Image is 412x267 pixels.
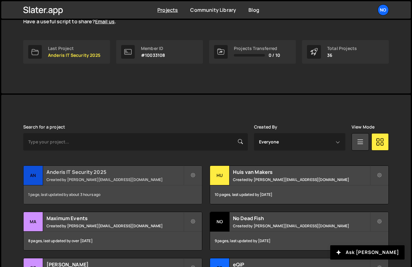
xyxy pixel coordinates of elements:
[141,46,165,51] div: Member ID
[23,165,202,204] a: An Anderis IT Security 2025 Created by [PERSON_NAME][EMAIL_ADDRESS][DOMAIN_NAME] 1 page, last upd...
[378,4,389,16] a: No
[23,212,202,251] a: Ma Maximum Events Created by [PERSON_NAME][EMAIL_ADDRESS][DOMAIN_NAME] 8 pages, last updated by o...
[210,166,230,185] div: Hu
[248,7,259,13] a: Blog
[210,212,230,232] div: No
[327,46,357,51] div: Total Projects
[141,53,165,58] p: #10033108
[210,212,389,251] a: No No Dead Fish Created by [PERSON_NAME][EMAIL_ADDRESS][DOMAIN_NAME] 9 pages, last updated by [DATE]
[254,124,278,129] label: Created By
[233,215,370,222] h2: No Dead Fish
[269,53,280,58] span: 0 / 10
[24,212,43,232] div: Ma
[23,124,65,129] label: Search for a project
[234,46,280,51] div: Projects Transferred
[95,18,115,25] a: Email us
[46,177,183,182] small: Created by [PERSON_NAME][EMAIL_ADDRESS][DOMAIN_NAME]
[210,185,388,204] div: 10 pages, last updated by [DATE]
[352,124,375,129] label: View Mode
[48,46,100,51] div: Last Project
[327,53,357,58] p: 36
[46,169,183,175] h2: Anderis IT Security 2025
[48,53,100,58] p: Anderis IT Security 2025
[210,165,389,204] a: Hu Huis van Makers Created by [PERSON_NAME][EMAIL_ADDRESS][DOMAIN_NAME] 10 pages, last updated by...
[24,166,43,185] div: An
[190,7,236,13] a: Community Library
[233,177,370,182] small: Created by [PERSON_NAME][EMAIL_ADDRESS][DOMAIN_NAME]
[210,232,388,250] div: 9 pages, last updated by [DATE]
[330,245,405,260] button: Ask [PERSON_NAME]
[233,223,370,229] small: Created by [PERSON_NAME][EMAIL_ADDRESS][DOMAIN_NAME]
[157,7,178,13] a: Projects
[24,185,202,204] div: 1 page, last updated by about 3 hours ago
[46,223,183,229] small: Created by [PERSON_NAME][EMAIL_ADDRESS][DOMAIN_NAME]
[233,169,370,175] h2: Huis van Makers
[23,133,248,151] input: Type your project...
[46,215,183,222] h2: Maximum Events
[23,40,110,64] a: Last Project Anderis IT Security 2025
[24,232,202,250] div: 8 pages, last updated by over [DATE]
